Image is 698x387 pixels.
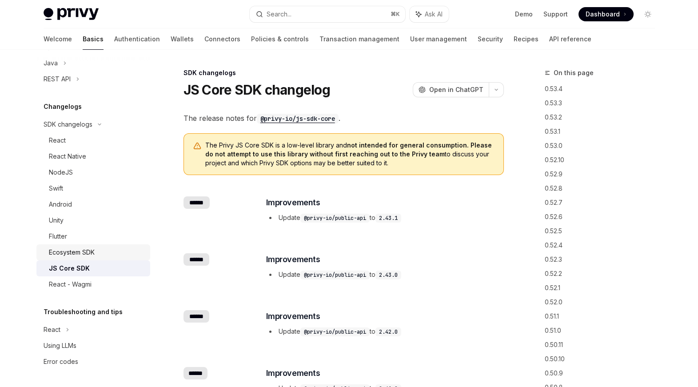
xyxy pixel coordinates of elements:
div: Search... [267,9,291,20]
a: 0.53.2 [545,110,662,124]
h1: JS Core SDK changelog [183,82,330,98]
div: React [49,135,66,146]
a: 0.50.9 [545,366,662,380]
a: 0.52.6 [545,210,662,224]
span: Improvements [266,367,320,379]
a: JS Core SDK [36,260,150,276]
span: Open in ChatGPT [429,85,483,94]
a: Demo [515,10,533,19]
a: @privy-io/js-sdk-core [257,114,339,123]
a: 0.50.11 [545,338,662,352]
span: On this page [554,68,594,78]
a: 0.52.9 [545,167,662,181]
code: @privy-io/public-api [300,271,370,279]
a: Error codes [36,354,150,370]
a: Welcome [44,28,72,50]
a: Recipes [514,28,538,50]
li: Update to [266,212,503,223]
img: light logo [44,8,99,20]
a: 0.52.10 [545,153,662,167]
a: 0.53.1 [545,124,662,139]
a: React Native [36,148,150,164]
a: 0.52.0 [545,295,662,309]
button: Toggle dark mode [641,7,655,21]
h5: Troubleshooting and tips [44,307,123,317]
button: Search...⌘K [250,6,405,22]
a: Security [478,28,503,50]
span: Dashboard [586,10,620,19]
a: 0.52.1 [545,281,662,295]
span: The Privy JS Core SDK is a low-level library and to discuss your project and which Privy SDK opti... [205,141,495,168]
a: Swift [36,180,150,196]
div: JS Core SDK [49,263,90,274]
div: SDK changelogs [44,119,92,130]
div: REST API [44,74,71,84]
a: API reference [549,28,591,50]
a: Basics [83,28,104,50]
a: 0.52.4 [545,238,662,252]
div: Unity [49,215,64,226]
a: 0.52.7 [545,195,662,210]
span: Ask AI [425,10,443,19]
div: Swift [49,183,63,194]
a: 0.53.3 [545,96,662,110]
a: 0.52.8 [545,181,662,195]
a: Ecosystem SDK [36,244,150,260]
code: 2.43.1 [375,214,401,223]
strong: not intended for general consumption. Please do not attempt to use this library without first rea... [205,141,492,158]
li: Update to [266,269,503,280]
code: @privy-io/public-api [300,327,370,336]
span: Improvements [266,310,320,323]
a: 0.51.0 [545,323,662,338]
a: Policies & controls [251,28,309,50]
a: 0.52.3 [545,252,662,267]
a: React - Wagmi [36,276,150,292]
code: 2.43.0 [375,271,401,279]
div: React [44,324,60,335]
a: 0.50.10 [545,352,662,366]
span: ⌘ K [391,11,400,18]
a: 0.52.2 [545,267,662,281]
a: 0.51.1 [545,309,662,323]
code: 2.42.0 [375,327,401,336]
button: Ask AI [410,6,449,22]
div: Flutter [49,231,67,242]
a: Unity [36,212,150,228]
div: Using LLMs [44,340,76,351]
a: NodeJS [36,164,150,180]
a: Transaction management [319,28,399,50]
a: 0.52.5 [545,224,662,238]
span: Improvements [266,253,320,266]
a: Flutter [36,228,150,244]
a: Android [36,196,150,212]
a: Wallets [171,28,194,50]
code: @privy-io/public-api [300,214,370,223]
a: Using LLMs [36,338,150,354]
span: Improvements [266,196,320,209]
a: Support [543,10,568,19]
code: @privy-io/js-sdk-core [257,114,339,124]
svg: Warning [193,142,202,151]
div: React Native [49,151,86,162]
div: Error codes [44,356,78,367]
a: 0.53.0 [545,139,662,153]
li: Update to [266,326,503,337]
h5: Changelogs [44,101,82,112]
a: React [36,132,150,148]
div: Ecosystem SDK [49,247,95,258]
div: NodeJS [49,167,73,178]
div: SDK changelogs [183,68,504,77]
a: Dashboard [578,7,634,21]
a: User management [410,28,467,50]
button: Open in ChatGPT [413,82,489,97]
a: 0.53.4 [545,82,662,96]
span: The release notes for . [183,112,504,124]
div: React - Wagmi [49,279,92,290]
div: Android [49,199,72,210]
a: Authentication [114,28,160,50]
a: Connectors [204,28,240,50]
